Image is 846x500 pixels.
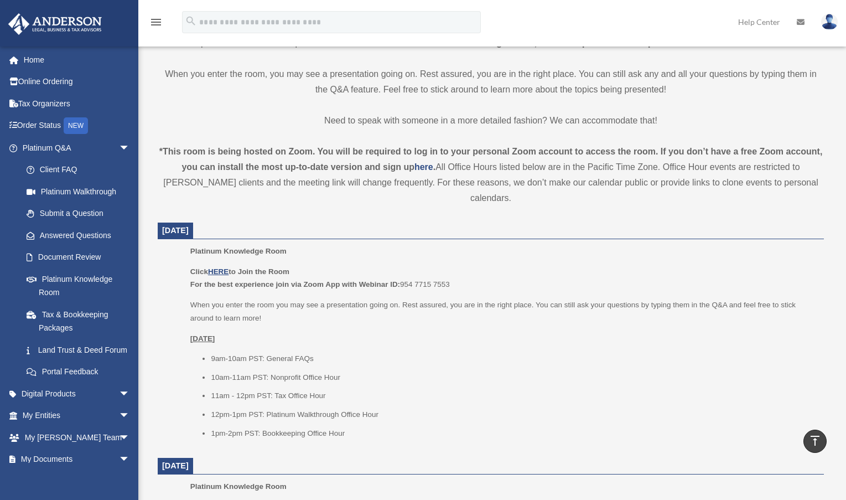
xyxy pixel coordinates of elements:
[15,361,147,383] a: Portal Feedback
[119,449,141,471] span: arrow_drop_down
[64,117,88,134] div: NEW
[190,280,400,288] b: For the best experience join via Zoom App with Webinar ID:
[8,115,147,137] a: Order StatusNEW
[190,267,289,276] b: Click to Join the Room
[8,383,147,405] a: Digital Productsarrow_drop_down
[8,405,147,427] a: My Entitiesarrow_drop_down
[803,430,827,453] a: vertical_align_top
[149,19,163,29] a: menu
[190,482,287,491] span: Platinum Knowledge Room
[162,461,189,470] span: [DATE]
[8,49,147,71] a: Home
[808,434,822,447] i: vertical_align_top
[211,389,816,403] li: 11am - 12pm PST: Tax Office Hour
[190,265,816,291] p: 954 7715 7553
[190,298,816,324] p: When you enter the room you may see a presentation going on. Rest assured, you are in the right p...
[190,334,215,343] u: [DATE]
[211,427,816,440] li: 1pm-2pm PST: Bookkeeping Office Hour
[15,303,147,339] a: Tax & Bookkeeping Packages
[159,147,823,172] strong: *This room is being hosted on Zoom. You will be required to log in to your personal Zoom account ...
[119,405,141,427] span: arrow_drop_down
[190,247,287,255] span: Platinum Knowledge Room
[8,449,147,471] a: My Documentsarrow_drop_down
[119,383,141,405] span: arrow_drop_down
[211,408,816,421] li: 12pm-1pm PST: Platinum Walkthrough Office Hour
[208,267,229,276] a: HERE
[15,203,147,225] a: Submit a Question
[185,15,197,27] i: search
[158,113,824,128] p: Need to speak with someone in a more detailed fashion? We can accommodate that!
[15,181,147,203] a: Platinum Walkthrough
[433,162,435,172] strong: .
[8,71,147,93] a: Online Ordering
[15,159,147,181] a: Client FAQ
[149,16,163,29] i: menu
[821,14,838,30] img: User Pic
[119,137,141,159] span: arrow_drop_down
[15,339,147,361] a: Land Trust & Deed Forum
[414,162,433,172] a: here
[211,352,816,365] li: 9am-10am PST: General FAQs
[15,268,141,303] a: Platinum Knowledge Room
[8,426,147,449] a: My [PERSON_NAME] Teamarrow_drop_down
[211,371,816,384] li: 10am-11am PST: Nonprofit Office Hour
[119,426,141,449] span: arrow_drop_down
[8,137,147,159] a: Platinum Q&Aarrow_drop_down
[158,144,824,206] div: All Office Hours listed below are in the Pacific Time Zone. Office Hour events are restricted to ...
[15,246,147,269] a: Document Review
[15,224,147,246] a: Answered Questions
[162,226,189,235] span: [DATE]
[8,92,147,115] a: Tax Organizers
[5,13,105,35] img: Anderson Advisors Platinum Portal
[158,66,824,97] p: When you enter the room, you may see a presentation going on. Rest assured, you are in the right ...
